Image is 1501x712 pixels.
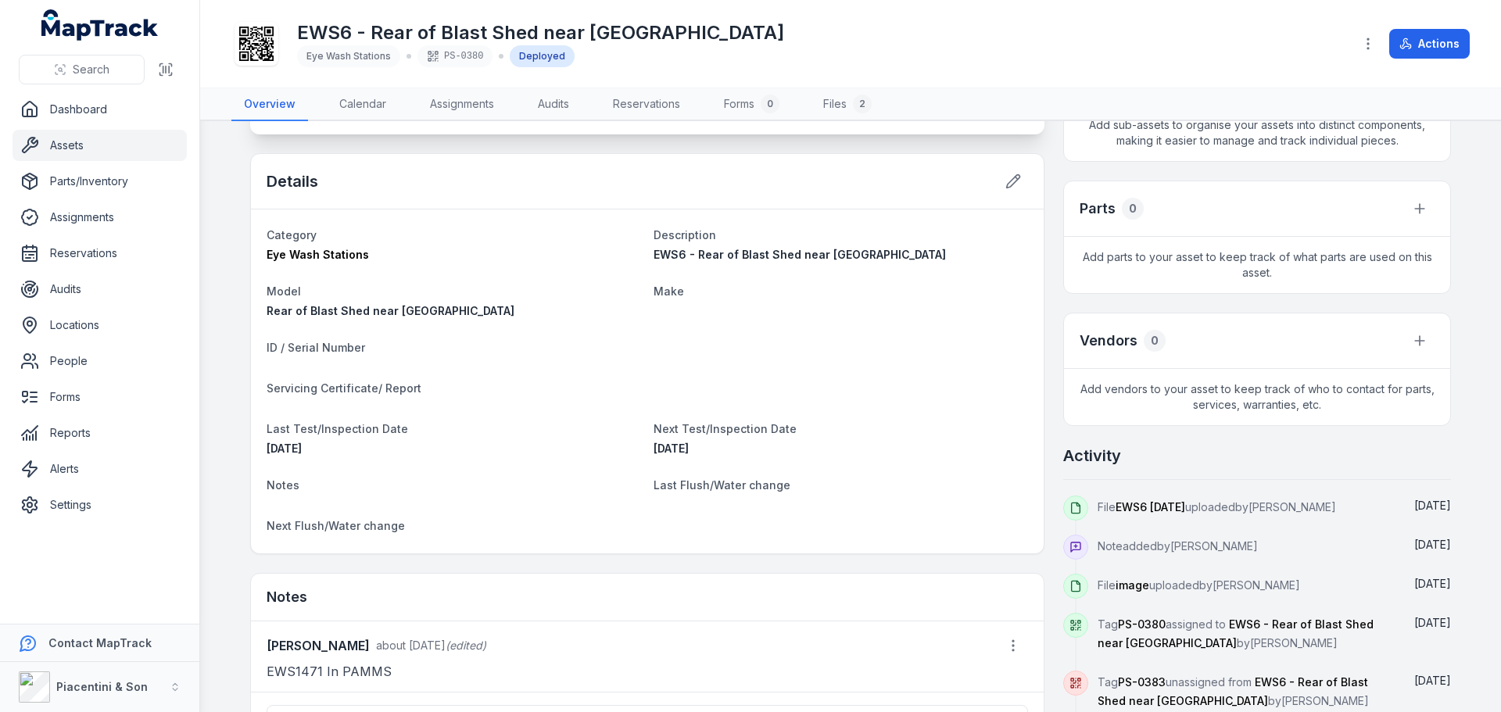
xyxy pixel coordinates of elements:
span: File uploaded by [PERSON_NAME] [1098,500,1336,513]
strong: Contact MapTrack [48,636,152,649]
div: 2 [853,95,872,113]
button: Actions [1389,29,1470,59]
span: Category [267,228,317,242]
time: 05/08/2025, 9:28:05 am [1414,577,1451,590]
div: 0 [1122,198,1144,220]
a: Audits [13,274,187,305]
span: Add sub-assets to organise your assets into distinct components, making it easier to manage and t... [1064,105,1450,161]
h3: Vendors [1080,330,1137,352]
span: [DATE] [654,442,689,455]
span: Add vendors to your asset to keep track of who to contact for parts, services, warranties, etc. [1064,369,1450,425]
a: Assignments [417,88,507,121]
h2: Details [267,170,318,192]
span: Note added by [PERSON_NAME] [1098,539,1258,553]
strong: Piacentini & Son [56,680,148,693]
span: ID / Serial Number [267,341,365,354]
a: Settings [13,489,187,521]
span: (edited) [446,639,486,652]
a: Overview [231,88,308,121]
span: [DATE] [1414,499,1451,512]
time: 05/08/2025, 8:15:09 am [1414,674,1451,687]
span: Servicing Certificate/ Report [267,381,421,395]
a: People [13,345,187,377]
span: image [1116,578,1149,592]
span: Add parts to your asset to keep track of what parts are used on this asset. [1064,237,1450,293]
span: EWS6 [DATE] [1116,500,1185,513]
span: Description [654,228,716,242]
span: Tag assigned to by [PERSON_NAME] [1098,617,1374,649]
span: Notes [267,478,299,492]
span: Next Test/Inspection Date [654,422,797,435]
div: Deployed [510,45,575,67]
h2: Activity [1063,445,1121,467]
span: [DATE] [1414,538,1451,551]
span: File uploaded by [PERSON_NAME] [1098,578,1300,592]
a: Assignments [13,202,187,233]
span: Make [654,284,684,298]
div: 0 [761,95,779,113]
h3: Parts [1080,198,1116,220]
span: [DATE] [1414,674,1451,687]
time: 04/11/2025, 12:00:00 am [654,442,689,455]
span: EWS6 - Rear of Blast Shed near [GEOGRAPHIC_DATA] [654,248,946,261]
time: 12/08/2025, 7:20:44 am [1414,538,1451,551]
a: Forms0 [711,88,792,121]
time: 12/08/2025, 7:20:44 am [376,639,446,652]
span: Last Flush/Water change [654,478,790,492]
a: Parts/Inventory [13,166,187,197]
a: Reports [13,417,187,449]
a: Calendar [327,88,399,121]
a: Alerts [13,453,187,485]
a: Forms [13,381,187,413]
a: Reservations [600,88,693,121]
span: PS-0383 [1118,675,1166,689]
button: Search [19,55,145,84]
span: Eye Wash Stations [306,50,391,62]
a: Dashboard [13,94,187,125]
span: Rear of Blast Shed near [GEOGRAPHIC_DATA] [267,304,514,317]
p: EWS1471 In PAMMS [267,660,1028,682]
time: 12/08/2025, 7:22:06 am [1414,499,1451,512]
div: 0 [1144,330,1166,352]
span: Eye Wash Stations [267,248,369,261]
a: Reservations [13,238,187,269]
a: Audits [525,88,582,121]
h3: Notes [267,586,307,608]
span: about [DATE] [376,639,446,652]
span: PS-0380 [1118,617,1166,631]
time: 05/08/2025, 9:26:53 am [1414,616,1451,629]
span: Tag unassigned from by [PERSON_NAME] [1098,675,1369,707]
span: [DATE] [267,442,302,455]
span: EWS6 - Rear of Blast Shed near [GEOGRAPHIC_DATA] [1098,617,1374,649]
span: Last Test/Inspection Date [267,422,408,435]
span: Search [73,62,109,77]
span: Model [267,284,301,298]
strong: [PERSON_NAME] [267,636,370,655]
h1: EWS6 - Rear of Blast Shed near [GEOGRAPHIC_DATA] [297,20,784,45]
a: MapTrack [41,9,159,41]
time: 04/08/2025, 12:00:00 am [267,442,302,455]
span: [DATE] [1414,616,1451,629]
span: Next Flush/Water change [267,519,405,532]
a: Files2 [811,88,884,121]
div: PS-0380 [417,45,493,67]
span: [DATE] [1414,577,1451,590]
a: Locations [13,309,187,341]
a: Assets [13,130,187,161]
